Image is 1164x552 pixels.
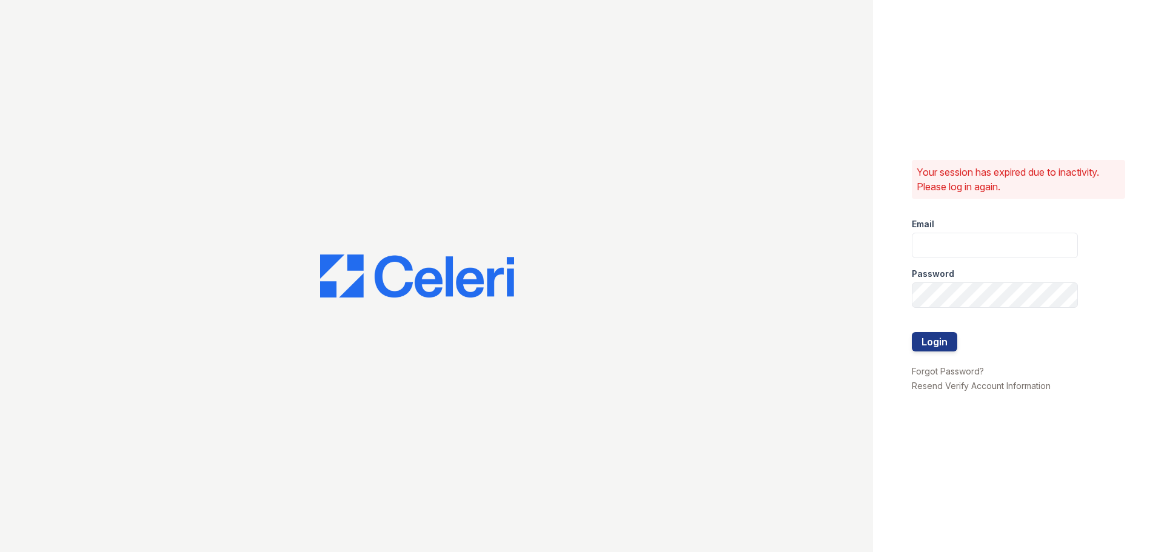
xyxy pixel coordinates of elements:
img: CE_Logo_Blue-a8612792a0a2168367f1c8372b55b34899dd931a85d93a1a3d3e32e68fde9ad4.png [320,254,514,298]
label: Password [912,268,954,280]
a: Forgot Password? [912,366,984,376]
label: Email [912,218,934,230]
a: Resend Verify Account Information [912,381,1051,391]
button: Login [912,332,957,351]
p: Your session has expired due to inactivity. Please log in again. [917,165,1120,194]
